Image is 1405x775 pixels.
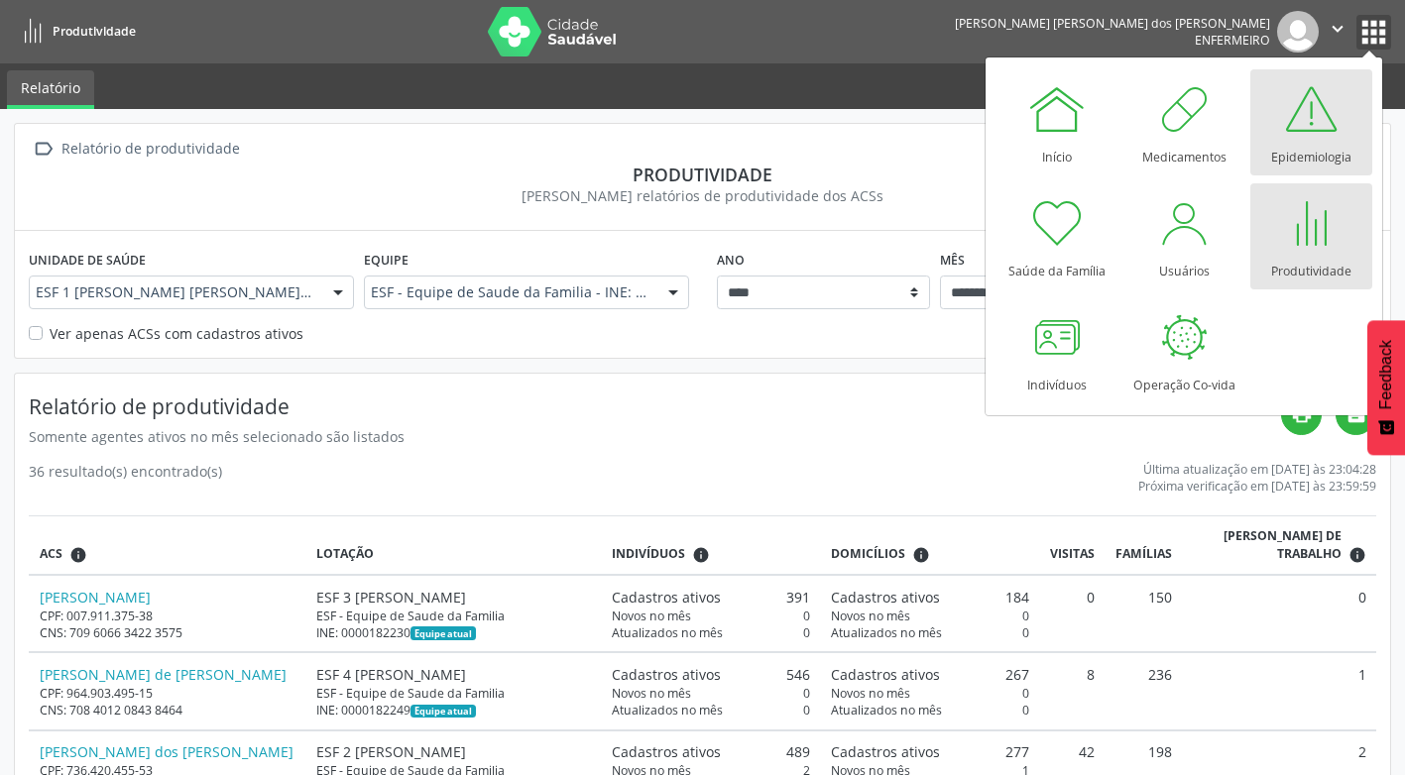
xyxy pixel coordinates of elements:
[612,741,721,762] span: Cadastros ativos
[831,545,905,563] span: Domicílios
[1138,478,1376,495] div: Próxima verificação em [DATE] às 23:59:59
[1040,575,1106,652] td: 0
[1356,15,1391,50] button: apps
[1183,652,1376,729] td: 1
[316,741,591,762] div: ESF 2 [PERSON_NAME]
[40,742,293,761] a: [PERSON_NAME] dos [PERSON_NAME]
[1183,575,1376,652] td: 0
[29,394,1281,419] h4: Relatório de produtividade
[14,15,136,48] a: Produtividade
[40,665,287,684] a: [PERSON_NAME] de [PERSON_NAME]
[831,608,910,624] span: Novos no mês
[29,426,1281,447] div: Somente agentes ativos no mês selecionado são listados
[831,685,910,702] span: Novos no mês
[316,664,591,685] div: ESF 4 [PERSON_NAME]
[58,135,243,164] div: Relatório de produtividade
[612,545,685,563] span: Indivíduos
[316,624,591,641] div: INE: 0000182230
[371,282,648,302] span: ESF - Equipe de Saude da Familia - INE: 0000182257
[612,608,810,624] div: 0
[69,546,87,564] i: ACSs que estiveram vinculados a uma UBS neste período, mesmo sem produtividade.
[1250,69,1372,175] a: Epidemiologia
[40,685,296,702] div: CPF: 964.903.495-15
[996,183,1118,289] a: Saúde da Família
[40,702,296,719] div: CNS: 708 4012 0843 8464
[1040,652,1106,729] td: 8
[996,297,1118,403] a: Indivíduos
[29,135,243,164] a:  Relatório de produtividade
[29,164,1376,185] div: Produtividade
[29,185,1376,206] div: [PERSON_NAME] relatórios de produtividade dos ACSs
[612,741,810,762] div: 489
[40,588,151,607] a: [PERSON_NAME]
[612,587,721,608] span: Cadastros ativos
[53,23,136,40] span: Produtividade
[1277,11,1319,53] img: img
[612,624,723,641] span: Atualizados no mês
[1348,546,1366,564] i: Dias em que o(a) ACS fez pelo menos uma visita, ou ficha de cadastro individual ou cadastro domic...
[316,702,591,719] div: INE: 0000182249
[40,608,296,624] div: CPF: 007.911.375-38
[612,702,810,719] div: 0
[612,664,810,685] div: 546
[29,245,146,276] label: Unidade de saúde
[612,702,723,719] span: Atualizados no mês
[612,664,721,685] span: Cadastros ativos
[1195,32,1270,49] span: Enfermeiro
[831,664,940,685] span: Cadastros ativos
[1193,527,1341,564] span: [PERSON_NAME] de trabalho
[1040,516,1106,575] th: Visitas
[410,705,475,719] span: Esta é a equipe atual deste Agente
[1106,516,1183,575] th: Famílias
[831,624,1029,641] div: 0
[50,323,303,344] label: Ver apenas ACSs com cadastros ativos
[612,685,691,702] span: Novos no mês
[831,587,1029,608] div: 184
[831,702,1029,719] div: 0
[1106,652,1183,729] td: 236
[36,282,313,302] span: ESF 1 [PERSON_NAME] [PERSON_NAME] Del Rey
[7,70,94,109] a: Relatório
[1138,461,1376,478] div: Última atualização em [DATE] às 23:04:28
[1367,320,1405,455] button: Feedback - Mostrar pesquisa
[717,245,745,276] label: Ano
[364,245,409,276] label: Equipe
[955,15,1270,32] div: [PERSON_NAME] [PERSON_NAME] dos [PERSON_NAME]
[831,624,942,641] span: Atualizados no mês
[410,626,475,640] span: Esta é a equipe atual deste Agente
[40,624,296,641] div: CNS: 709 6066 3422 3575
[612,624,810,641] div: 0
[1327,18,1348,40] i: 
[1123,183,1245,289] a: Usuários
[612,608,691,624] span: Novos no mês
[831,685,1029,702] div: 0
[1123,297,1245,403] a: Operação Co-vida
[831,702,942,719] span: Atualizados no mês
[612,587,810,608] div: 391
[1319,11,1356,53] button: 
[316,685,591,702] div: ESF - Equipe de Saude da Familia
[831,741,940,762] span: Cadastros ativos
[1123,69,1245,175] a: Medicamentos
[316,587,591,608] div: ESF 3 [PERSON_NAME]
[1106,575,1183,652] td: 150
[40,545,62,563] span: ACS
[1377,340,1395,409] span: Feedback
[316,608,591,624] div: ESF - Equipe de Saude da Familia
[831,741,1029,762] div: 277
[692,546,710,564] i: <div class="text-left"> <div> <strong>Cadastros ativos:</strong> Cadastros que estão vinculados a...
[1250,183,1372,289] a: Produtividade
[29,461,222,495] div: 36 resultado(s) encontrado(s)
[912,546,930,564] i: <div class="text-left"> <div> <strong>Cadastros ativos:</strong> Cadastros que estão vinculados a...
[612,685,810,702] div: 0
[996,69,1118,175] a: Início
[29,135,58,164] i: 
[831,664,1029,685] div: 267
[831,608,1029,624] div: 0
[831,587,940,608] span: Cadastros ativos
[940,245,965,276] label: Mês
[306,516,602,575] th: Lotação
